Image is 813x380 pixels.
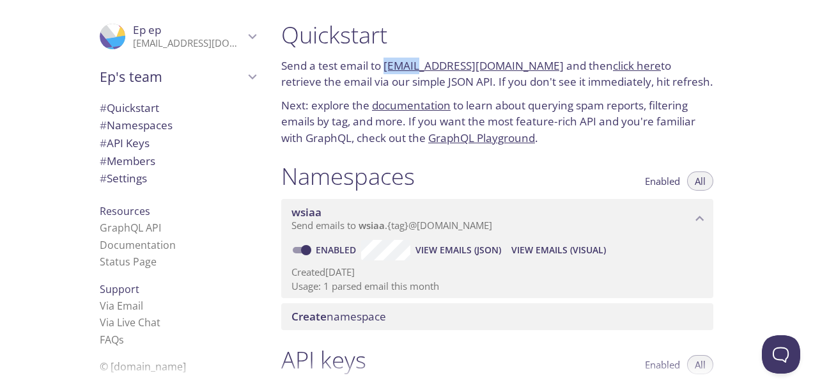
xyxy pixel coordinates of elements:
[637,171,688,191] button: Enabled
[291,280,703,293] p: Usage: 1 parsed email this month
[410,240,506,260] button: View Emails (JSON)
[100,315,160,329] a: Via Live Chat
[762,335,800,374] iframe: Help Scout Beacon - Open
[133,22,161,37] span: Ep ep
[119,333,124,347] span: s
[281,303,713,330] div: Create namespace
[100,299,143,313] a: Via Email
[89,116,266,134] div: Namespaces
[89,60,266,93] div: Ep's team
[314,244,361,256] a: Enabled
[89,15,266,58] div: Ep ep
[506,240,611,260] button: View Emails (Visual)
[359,219,385,232] span: wsiaa
[415,242,501,258] span: View Emails (JSON)
[100,282,139,296] span: Support
[100,100,107,115] span: #
[281,20,713,49] h1: Quickstart
[291,309,327,324] span: Create
[89,170,266,187] div: Team Settings
[687,355,713,374] button: All
[428,131,535,145] a: GraphQL Playground
[383,58,564,73] a: [EMAIL_ADDRESS][DOMAIN_NAME]
[281,199,713,239] div: wsiaa namespace
[372,98,451,113] a: documentation
[89,99,266,117] div: Quickstart
[613,58,661,73] a: click here
[133,37,244,50] p: [EMAIL_ADDRESS][DOMAIN_NAME]
[291,205,321,219] span: wsiaa
[281,58,713,90] p: Send a test email to and then to retrieve the email via our simple JSON API. If you don't see it ...
[687,171,713,191] button: All
[100,171,147,186] span: Settings
[637,355,688,374] button: Enabled
[100,255,157,269] a: Status Page
[281,345,366,374] h1: API keys
[291,309,386,324] span: namespace
[100,118,173,132] span: Namespaces
[100,171,107,186] span: #
[89,152,266,170] div: Members
[100,238,176,252] a: Documentation
[291,265,703,279] p: Created [DATE]
[100,136,150,150] span: API Keys
[100,68,244,86] span: Ep's team
[100,154,155,168] span: Members
[100,100,159,115] span: Quickstart
[281,162,415,191] h1: Namespaces
[89,134,266,152] div: API Keys
[511,242,606,258] span: View Emails (Visual)
[100,221,161,235] a: GraphQL API
[100,154,107,168] span: #
[100,204,150,218] span: Resources
[291,219,492,232] span: Send emails to . {tag} @[DOMAIN_NAME]
[281,97,713,146] p: Next: explore the to learn about querying spam reports, filtering emails by tag, and more. If you...
[100,118,107,132] span: #
[100,333,124,347] a: FAQ
[100,136,107,150] span: #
